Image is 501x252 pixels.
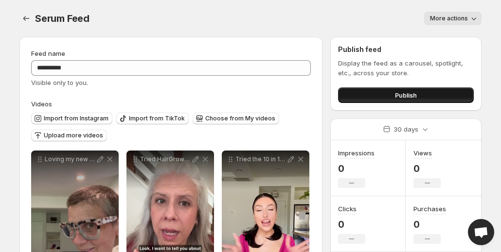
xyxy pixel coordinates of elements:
[116,113,189,124] button: Import from TikTok
[44,115,108,122] span: Import from Instagram
[45,155,95,163] p: Loving my new hair The 10 in 1 serum with African chebe powder is a game-changer
[394,124,418,134] p: 30 days
[413,204,446,214] h3: Purchases
[193,113,279,124] button: Choose from My videos
[338,87,474,103] button: Publish
[235,155,286,163] p: Tried the 10 in 1 serum with African chebe powder and my hair is growing faster than ever Highly ...
[338,163,375,174] p: 0
[31,130,107,141] button: Upload more videos
[338,58,474,78] p: Display the feed as a carousel, spotlight, etc., across your store.
[468,219,494,245] a: Open chat
[44,132,103,139] span: Upload more videos
[430,15,468,22] span: More actions
[205,115,275,122] span: Choose from My videos
[413,148,432,158] h3: Views
[338,204,357,214] h3: Clicks
[395,90,417,100] span: Publish
[129,115,185,122] span: Import from TikTok
[413,163,441,174] p: 0
[424,12,482,25] button: More actions
[338,45,474,54] h2: Publish feed
[35,13,89,24] span: Serum Feed
[338,148,375,158] h3: Impressions
[140,155,191,163] p: Tried HairGrowthCos serum and wow my hair is growing so fast African chebe powder works wonders h...
[413,218,446,230] p: 0
[31,113,112,124] button: Import from Instagram
[31,50,65,57] span: Feed name
[338,218,365,230] p: 0
[19,12,33,25] button: Settings
[31,100,52,108] span: Videos
[31,79,88,86] span: Visible only to you.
